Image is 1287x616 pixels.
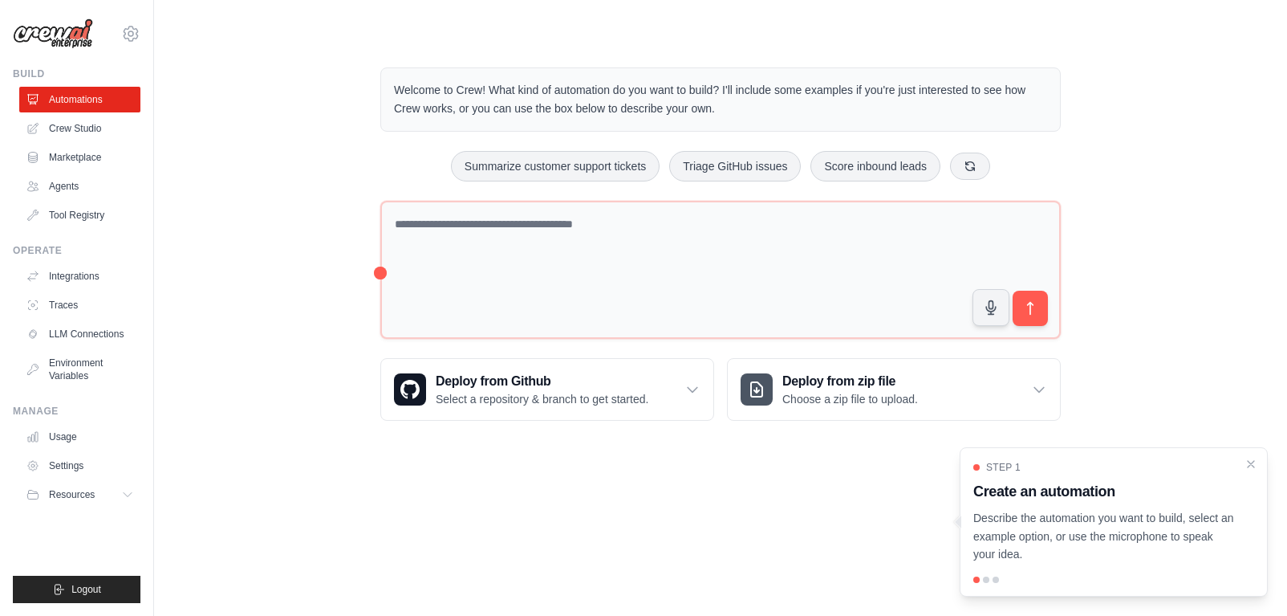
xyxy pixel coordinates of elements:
img: Logo [13,18,93,49]
button: Logout [13,576,140,603]
a: Environment Variables [19,350,140,389]
a: Usage [19,424,140,450]
button: Resources [19,482,140,508]
button: Triage GitHub issues [669,151,801,182]
div: Build [13,67,140,80]
a: Settings [19,453,140,479]
span: Logout [71,583,101,596]
button: Summarize customer support tickets [451,151,660,182]
p: Describe the automation you want to build, select an example option, or use the microphone to spe... [973,509,1235,564]
p: Welcome to Crew! What kind of automation do you want to build? I'll include some examples if you'... [394,81,1047,118]
button: Close walkthrough [1244,458,1257,471]
span: Step 1 [986,461,1021,474]
a: Integrations [19,263,140,289]
div: Manage [13,405,140,418]
h3: Deploy from Github [436,372,648,391]
a: Crew Studio [19,116,140,141]
h3: Create an automation [973,480,1235,503]
a: Agents [19,173,140,199]
a: LLM Connections [19,321,140,347]
h3: Deploy from zip file [782,372,918,391]
a: Tool Registry [19,202,140,228]
a: Marketplace [19,145,140,170]
a: Automations [19,87,140,112]
a: Traces [19,292,140,318]
span: Resources [49,488,95,501]
p: Select a repository & branch to get started. [436,391,648,407]
div: Operate [13,244,140,257]
button: Score inbound leads [810,151,940,182]
p: Choose a zip file to upload. [782,391,918,407]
